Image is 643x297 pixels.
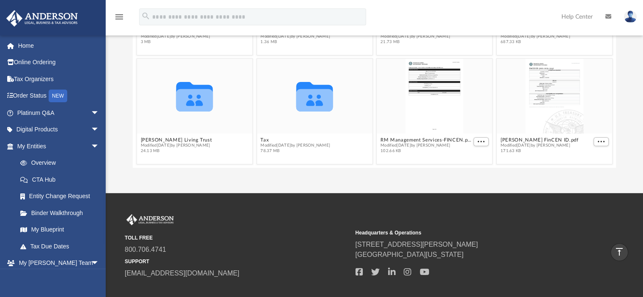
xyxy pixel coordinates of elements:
[380,143,472,148] span: Modified [DATE] by [PERSON_NAME]
[610,243,628,261] a: vertical_align_top
[141,11,150,21] i: search
[91,255,108,272] span: arrow_drop_down
[125,246,166,253] a: 800.706.4741
[91,138,108,155] span: arrow_drop_down
[12,238,112,255] a: Tax Due Dates
[12,188,112,205] a: Entity Change Request
[125,214,175,225] img: Anderson Advisors Platinum Portal
[500,137,578,143] button: [PERSON_NAME] FinCEN ID.pdf
[500,143,578,148] span: Modified [DATE] by [PERSON_NAME]
[260,143,330,148] span: Modified [DATE] by [PERSON_NAME]
[114,16,124,22] a: menu
[6,37,112,54] a: Home
[6,104,112,121] a: Platinum Q&Aarrow_drop_down
[6,138,112,155] a: My Entitiesarrow_drop_down
[500,34,570,39] span: Modified [DATE] by [PERSON_NAME]
[125,270,239,277] a: [EMAIL_ADDRESS][DOMAIN_NAME]
[380,148,472,154] span: 102.66 KB
[500,39,570,45] span: 687.33 KB
[6,71,112,87] a: Tax Organizers
[6,121,112,138] a: Digital Productsarrow_drop_down
[140,34,222,39] span: Modified [DATE] by [PERSON_NAME]
[473,137,489,146] button: More options
[594,137,609,146] button: More options
[260,39,347,45] span: 1.36 MB
[6,87,112,105] a: Order StatusNEW
[140,148,212,154] span: 24.13 MB
[260,34,347,39] span: Modified [DATE] by [PERSON_NAME]
[12,155,112,172] a: Overview
[49,90,67,102] div: NEW
[380,39,450,45] span: 21.73 MB
[12,204,112,221] a: Binder Walkthrough
[91,104,108,122] span: arrow_drop_down
[355,251,463,258] a: [GEOGRAPHIC_DATA][US_STATE]
[12,221,108,238] a: My Blueprint
[380,34,450,39] span: Modified [DATE] by [PERSON_NAME]
[114,12,124,22] i: menu
[355,229,580,237] small: Headquarters & Operations
[4,10,80,27] img: Anderson Advisors Platinum Portal
[140,143,212,148] span: Modified [DATE] by [PERSON_NAME]
[91,121,108,139] span: arrow_drop_down
[6,54,112,71] a: Online Ordering
[140,39,222,45] span: 3 MB
[125,258,349,265] small: SUPPORT
[614,247,624,257] i: vertical_align_top
[12,171,112,188] a: CTA Hub
[500,148,578,154] span: 171.63 KB
[140,137,212,143] button: [PERSON_NAME] Living Trust
[125,234,349,242] small: TOLL FREE
[380,137,472,143] button: RM Management Services-FINCEN.pdf
[260,137,330,143] button: Tax
[355,241,478,248] a: [STREET_ADDRESS][PERSON_NAME]
[624,11,637,23] img: User Pic
[6,255,108,272] a: My [PERSON_NAME] Teamarrow_drop_down
[260,148,330,154] span: 78.37 MB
